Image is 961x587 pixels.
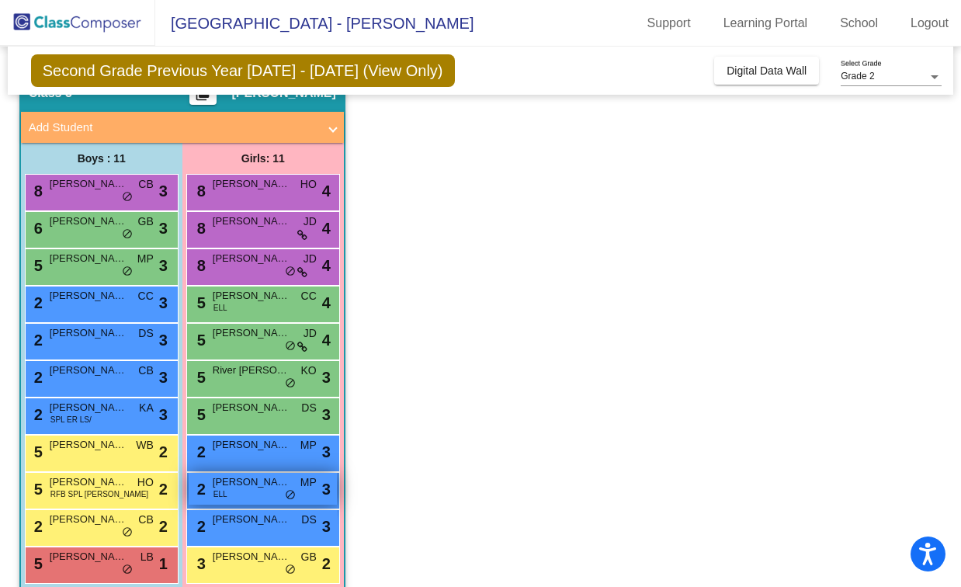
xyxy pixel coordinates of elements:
span: JD [304,251,317,267]
span: do_not_disturb_alt [285,340,296,353]
span: 5 [193,369,206,386]
span: KA [139,400,154,416]
span: ELL [213,302,227,314]
span: [PERSON_NAME] [50,400,127,415]
span: 3 [159,217,168,240]
span: [PERSON_NAME] [PERSON_NAME] [50,437,127,453]
span: 3 [322,515,331,538]
span: do_not_disturb_alt [285,266,296,278]
span: 2 [30,332,43,349]
span: 5 [193,294,206,311]
span: 5 [30,257,43,274]
span: [PERSON_NAME] [50,325,127,341]
span: 8 [193,182,206,200]
span: GB [138,214,154,230]
span: do_not_disturb_alt [122,228,133,241]
span: 4 [322,291,331,314]
span: LB [141,549,154,565]
a: Learning Portal [711,11,820,36]
span: WB [136,437,154,453]
span: CC [138,288,154,304]
span: 3 [193,555,206,572]
mat-expansion-panel-header: Add Student [21,112,344,143]
span: 3 [159,254,168,277]
span: DS [301,400,316,416]
span: [PERSON_NAME] [213,549,290,564]
span: 2 [30,406,43,423]
span: CB [138,363,153,379]
span: [PERSON_NAME] [213,474,290,490]
span: SPL ER LS/ [50,414,92,425]
span: 8 [193,257,206,274]
span: 5 [30,481,43,498]
span: 6 [30,220,43,237]
span: do_not_disturb_alt [285,564,296,576]
span: 3 [159,291,168,314]
span: 3 [322,478,331,501]
span: Grade 2 [841,71,874,82]
span: [PERSON_NAME] [50,176,127,192]
span: [PERSON_NAME] [50,214,127,229]
span: do_not_disturb_alt [122,526,133,539]
div: Boys : 11 [21,143,182,174]
span: 5 [30,443,43,460]
span: GB [301,549,317,565]
span: 2 [30,369,43,386]
span: 3 [159,366,168,389]
span: HO [137,474,154,491]
span: [PERSON_NAME] [50,512,127,527]
span: 5 [30,555,43,572]
span: 3 [322,366,331,389]
span: KO [301,363,317,379]
span: [PERSON_NAME] [213,288,290,304]
span: River [PERSON_NAME] [213,363,290,378]
span: [PERSON_NAME] [213,437,290,453]
span: do_not_disturb_alt [285,489,296,502]
span: 2 [322,552,331,575]
span: 2 [30,294,43,311]
span: 2 [193,481,206,498]
span: [GEOGRAPHIC_DATA] - [PERSON_NAME] [155,11,474,36]
span: DS [301,512,316,528]
span: MP [300,474,317,491]
span: do_not_disturb_alt [122,564,133,576]
span: 2 [193,518,206,535]
span: do_not_disturb_alt [122,191,133,203]
span: 2 [30,518,43,535]
mat-panel-title: Add Student [29,119,317,137]
span: 4 [322,328,331,352]
span: HO [300,176,317,193]
span: CB [138,176,153,193]
span: [PERSON_NAME] [50,251,127,266]
span: [PERSON_NAME] [213,176,290,192]
span: do_not_disturb_alt [285,377,296,390]
a: School [827,11,890,36]
span: 4 [322,217,331,240]
span: [PERSON_NAME] [PERSON_NAME] [50,474,127,490]
span: 4 [322,179,331,203]
span: 3 [322,440,331,464]
button: Print Students Details [189,82,217,105]
span: RFB SPL [PERSON_NAME] [50,488,148,500]
span: ELL [213,488,227,500]
span: [PERSON_NAME] [50,549,127,564]
span: [PERSON_NAME] [PERSON_NAME] [213,325,290,341]
span: 3 [159,403,168,426]
span: 4 [322,254,331,277]
span: do_not_disturb_alt [122,266,133,278]
button: Digital Data Wall [714,57,819,85]
span: [PERSON_NAME] [PERSON_NAME] [50,363,127,378]
span: [PERSON_NAME] [213,251,290,266]
span: 5 [193,332,206,349]
div: Girls: 11 [182,143,344,174]
mat-icon: picture_as_pdf [193,86,212,108]
span: [PERSON_NAME] [213,214,290,229]
span: Digital Data Wall [727,64,807,77]
span: 5 [193,406,206,423]
span: 2 [159,478,168,501]
span: JD [304,214,317,230]
span: Second Grade Previous Year [DATE] - [DATE] (View Only) [31,54,455,87]
span: 2 [159,515,168,538]
span: 2 [193,443,206,460]
span: [PERSON_NAME] [213,400,290,415]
